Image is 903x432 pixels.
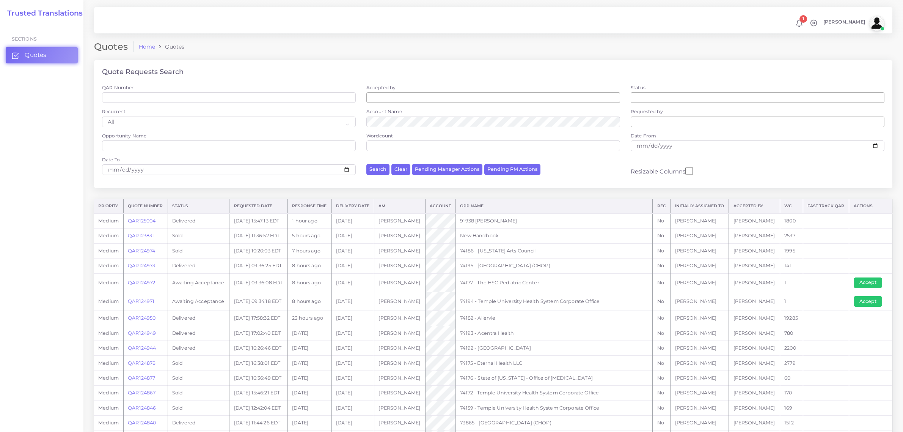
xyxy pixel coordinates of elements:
h4: Quote Requests Search [102,68,184,76]
td: 170 [780,386,803,400]
button: Pending Manager Actions [412,164,482,175]
label: Recurrent [102,108,126,115]
a: QAR125004 [128,218,155,224]
td: No [653,326,671,341]
td: [PERSON_NAME] [374,341,426,356]
td: [PERSON_NAME] [729,386,780,400]
td: [PERSON_NAME] [374,243,426,258]
td: Delivered [168,259,229,273]
span: medium [98,248,119,254]
td: [PERSON_NAME] [671,213,729,229]
td: [PERSON_NAME] [374,229,426,243]
td: 2537 [780,229,803,243]
td: [PERSON_NAME] [729,341,780,356]
th: Response Time [288,199,332,213]
td: [DATE] 11:44:26 EDT [229,416,288,430]
a: Quotes [6,47,78,63]
td: [PERSON_NAME] [374,356,426,371]
td: [DATE] 16:36:49 EDT [229,371,288,385]
td: [DATE] [331,292,374,311]
td: [PERSON_NAME] [729,371,780,385]
td: No [653,292,671,311]
td: 23 hours ago [288,311,332,326]
label: Date From [631,132,656,139]
td: 141 [780,259,803,273]
td: 1 [780,292,803,311]
td: [PERSON_NAME] [729,213,780,229]
td: [PERSON_NAME] [671,292,729,311]
td: Sold [168,371,229,385]
td: 1800 [780,213,803,229]
td: [DATE] [331,213,374,229]
a: QAR124950 [128,315,155,321]
a: Home [139,43,155,50]
td: [PERSON_NAME] [671,341,729,356]
td: [DATE] [331,243,374,258]
a: QAR124973 [128,263,155,268]
td: [DATE] 09:36:25 EDT [229,259,288,273]
td: [DATE] 11:36:52 EDT [229,229,288,243]
td: [DATE] [288,341,332,356]
td: Sold [168,356,229,371]
a: Accept [854,298,887,304]
td: Awaiting Acceptance [168,273,229,292]
td: [PERSON_NAME] [671,243,729,258]
a: QAR124877 [128,375,155,381]
td: 2200 [780,341,803,356]
td: [PERSON_NAME] [374,386,426,400]
td: No [653,213,671,229]
a: Accept [854,279,887,285]
td: [DATE] 17:02:40 EDT [229,326,288,341]
td: [PERSON_NAME] [671,400,729,415]
td: Delivered [168,326,229,341]
td: [DATE] [331,400,374,415]
td: [DATE] 12:42:04 EDT [229,400,288,415]
td: No [653,243,671,258]
td: 74192 - [GEOGRAPHIC_DATA] [456,341,653,356]
a: QAR124867 [128,390,155,396]
td: 1 hour ago [288,213,332,229]
span: medium [98,420,119,426]
td: [PERSON_NAME] [374,292,426,311]
a: QAR124971 [128,298,154,304]
th: AM [374,199,426,213]
button: Pending PM Actions [484,164,540,175]
td: [PERSON_NAME] [671,416,729,430]
td: [PERSON_NAME] [729,292,780,311]
td: [PERSON_NAME] [671,229,729,243]
span: medium [98,375,119,381]
button: Accept [854,296,882,307]
td: [PERSON_NAME] [671,273,729,292]
td: [DATE] 16:26:46 EDT [229,341,288,356]
span: medium [98,390,119,396]
span: Quotes [25,51,46,59]
th: Priority [94,199,124,213]
td: 8 hours ago [288,259,332,273]
td: Sold [168,400,229,415]
td: [PERSON_NAME] [729,229,780,243]
th: Quote Number [124,199,168,213]
td: 74195 - [GEOGRAPHIC_DATA] (CHOP) [456,259,653,273]
td: [DATE] 16:38:01 EDT [229,356,288,371]
td: 8 hours ago [288,292,332,311]
td: [PERSON_NAME] [729,311,780,326]
label: Requested by [631,108,663,115]
td: No [653,273,671,292]
td: [PERSON_NAME] [374,400,426,415]
label: Account Name [366,108,402,115]
td: 74177 - The HSC Pediatric Center [456,273,653,292]
span: medium [98,233,119,238]
td: [DATE] [331,371,374,385]
a: QAR124878 [128,360,155,366]
span: medium [98,360,119,366]
td: 780 [780,326,803,341]
td: No [653,341,671,356]
span: 1 [799,15,807,23]
button: Search [366,164,389,175]
td: [DATE] 09:34:18 EDT [229,292,288,311]
th: Status [168,199,229,213]
th: Requested Date [229,199,288,213]
td: [DATE] [331,416,374,430]
td: [DATE] [331,311,374,326]
a: QAR124840 [128,420,156,426]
